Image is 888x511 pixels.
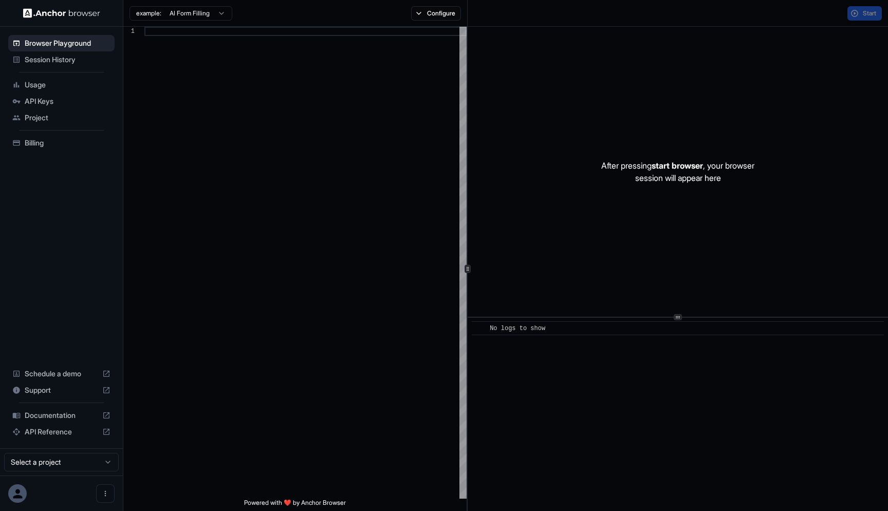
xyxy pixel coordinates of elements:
button: Configure [411,6,461,21]
div: 1 [123,27,135,36]
div: API Reference [8,424,115,440]
div: API Keys [8,93,115,109]
div: Schedule a demo [8,366,115,382]
button: Open menu [96,484,115,503]
span: Schedule a demo [25,369,98,379]
span: Session History [25,54,110,65]
span: ​ [477,323,482,334]
span: Browser Playground [25,38,110,48]
p: After pressing , your browser session will appear here [601,159,754,184]
span: Usage [25,80,110,90]
span: Powered with ❤️ by Anchor Browser [244,499,346,511]
div: Browser Playground [8,35,115,51]
span: start browser [652,160,703,171]
span: Project [25,113,110,123]
div: Project [8,109,115,126]
img: Anchor Logo [23,8,100,18]
span: API Reference [25,427,98,437]
div: Usage [8,77,115,93]
span: Documentation [25,410,98,421]
span: API Keys [25,96,110,106]
span: No logs to show [490,325,545,332]
div: Documentation [8,407,115,424]
span: Support [25,385,98,395]
div: Support [8,382,115,398]
div: Session History [8,51,115,68]
span: Billing [25,138,110,148]
span: example: [136,9,161,17]
div: Billing [8,135,115,151]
